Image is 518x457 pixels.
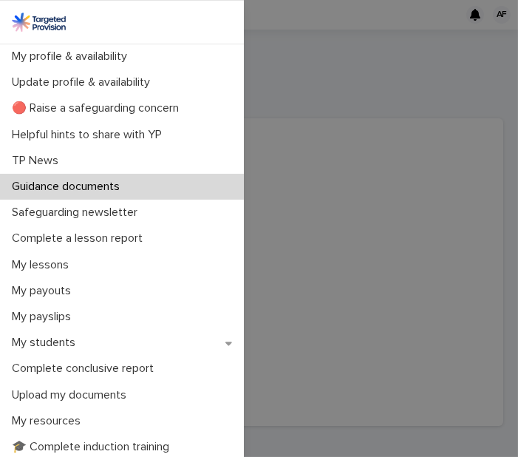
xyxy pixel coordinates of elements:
p: 🔴 Raise a safeguarding concern [6,101,191,115]
p: My students [6,336,87,350]
p: Guidance documents [6,180,132,194]
p: Helpful hints to share with YP [6,128,174,142]
p: My payslips [6,310,83,324]
p: My lessons [6,258,81,272]
p: TP News [6,154,70,168]
p: Complete a lesson report [6,231,154,246]
p: Upload my documents [6,388,138,402]
p: My payouts [6,284,83,298]
p: My profile & availability [6,50,139,64]
p: My resources [6,414,92,428]
p: Update profile & availability [6,75,162,89]
img: M5nRWzHhSzIhMunXDL62 [12,13,66,32]
p: 🎓 Complete induction training [6,440,181,454]
p: Complete conclusive report [6,362,166,376]
p: Safeguarding newsletter [6,206,149,220]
